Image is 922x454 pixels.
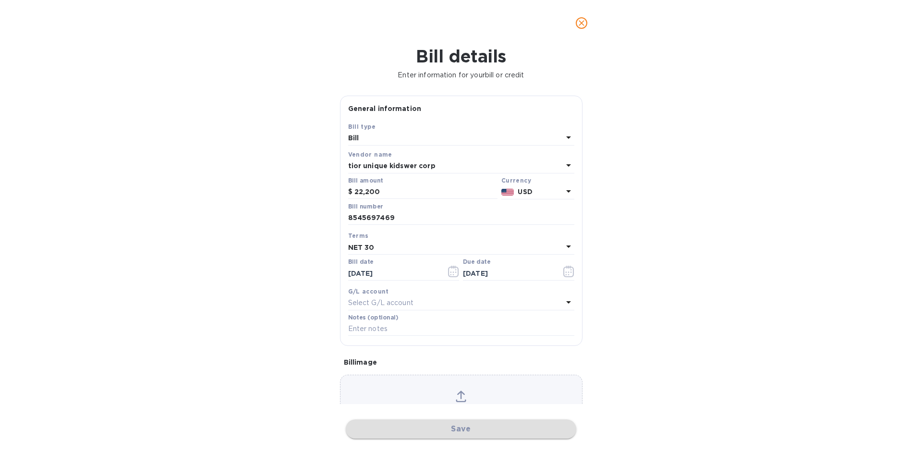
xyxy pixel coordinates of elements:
[348,322,574,336] input: Enter notes
[8,70,914,80] p: Enter information for your bill or credit
[570,12,593,35] button: close
[348,105,422,112] b: General information
[874,408,922,454] iframe: Chat Widget
[501,177,531,184] b: Currency
[348,232,369,239] b: Terms
[463,259,490,265] label: Due date
[518,188,532,196] b: USD
[348,162,436,170] b: tior unique kidswer corp
[354,185,497,199] input: $ Enter bill amount
[348,185,354,199] div: $
[348,204,383,209] label: Bill number
[348,259,374,265] label: Bill date
[344,357,579,367] p: Bill image
[348,151,392,158] b: Vendor name
[8,46,914,66] h1: Bill details
[348,298,413,308] p: Select G/L account
[348,244,375,251] b: NET 30
[348,266,439,281] input: Select date
[348,134,359,142] b: Bill
[348,211,574,225] input: Enter bill number
[348,288,389,295] b: G/L account
[348,178,383,184] label: Bill amount
[348,123,376,130] b: Bill type
[501,189,514,196] img: USD
[463,266,554,281] input: Due date
[348,315,399,320] label: Notes (optional)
